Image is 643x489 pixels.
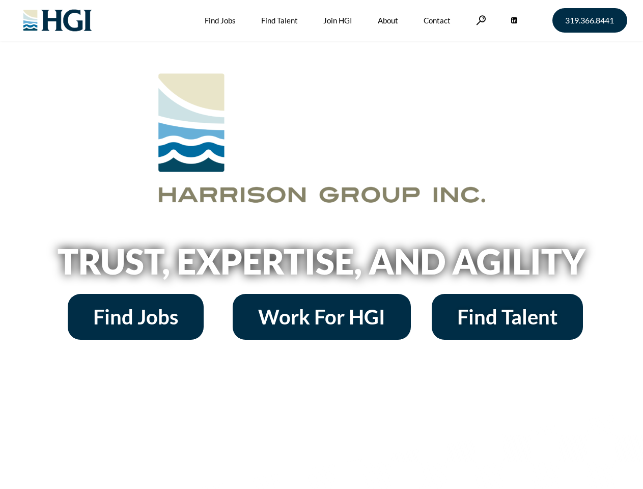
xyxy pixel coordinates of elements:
span: 319.366.8441 [565,16,614,24]
span: Find Talent [457,307,557,327]
a: Work For HGI [233,294,411,340]
h2: Trust, Expertise, and Agility [32,244,612,279]
a: 319.366.8441 [552,8,627,33]
span: Find Jobs [93,307,178,327]
span: Work For HGI [258,307,385,327]
a: Search [476,15,486,25]
a: Find Jobs [68,294,204,340]
a: Find Talent [432,294,583,340]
